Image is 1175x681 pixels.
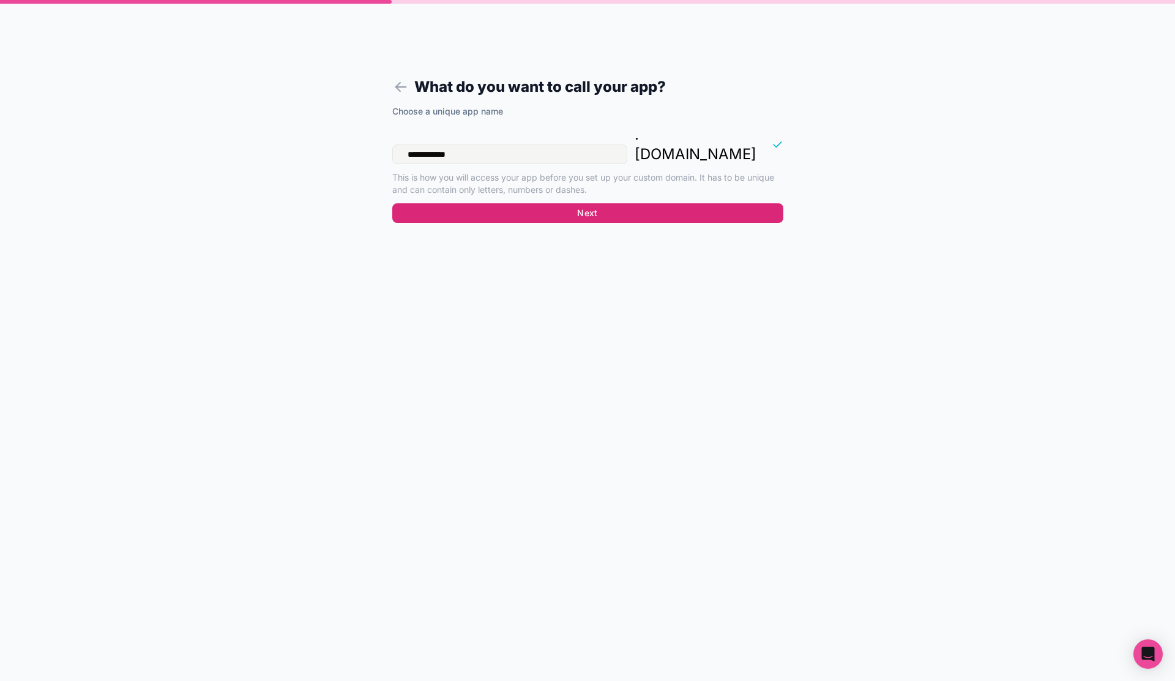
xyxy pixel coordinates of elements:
[1133,639,1163,669] div: Open Intercom Messenger
[392,105,503,118] label: Choose a unique app name
[392,76,783,98] h1: What do you want to call your app?
[392,171,783,196] p: This is how you will access your app before you set up your custom domain. It has to be unique an...
[635,125,756,164] p: . [DOMAIN_NAME]
[392,203,783,223] button: Next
